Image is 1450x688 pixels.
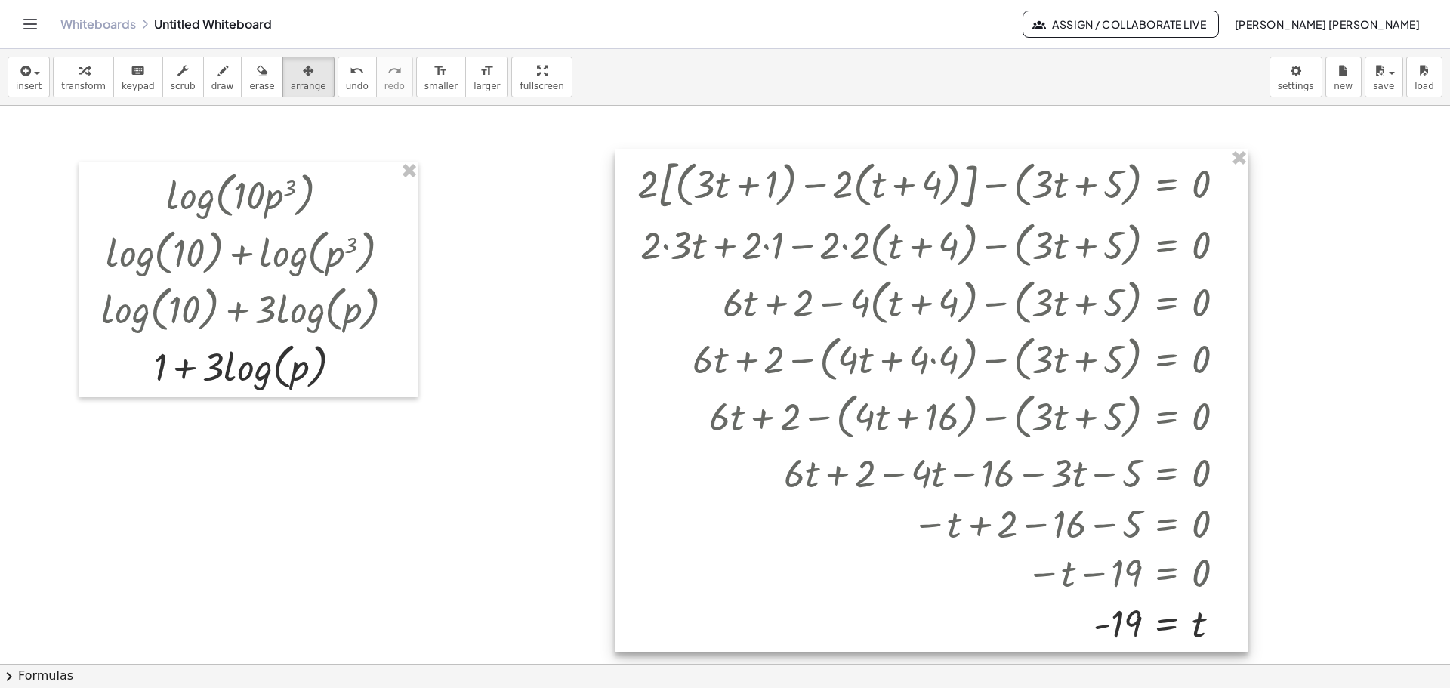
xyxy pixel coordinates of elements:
button: undoundo [338,57,377,97]
span: smaller [424,81,458,91]
button: fullscreen [511,57,572,97]
span: settings [1278,81,1314,91]
span: load [1415,81,1434,91]
i: keyboard [131,62,145,80]
button: settings [1270,57,1322,97]
span: keypad [122,81,155,91]
button: load [1406,57,1442,97]
a: Whiteboards [60,17,136,32]
span: save [1373,81,1394,91]
button: redoredo [376,57,413,97]
button: new [1325,57,1362,97]
span: transform [61,81,106,91]
i: format_size [480,62,494,80]
span: redo [384,81,405,91]
span: fullscreen [520,81,563,91]
button: draw [203,57,242,97]
span: larger [474,81,500,91]
span: [PERSON_NAME] [PERSON_NAME] [1234,17,1420,31]
span: erase [249,81,274,91]
span: new [1334,81,1353,91]
span: undo [346,81,369,91]
i: format_size [433,62,448,80]
button: format_sizelarger [465,57,508,97]
button: arrange [282,57,335,97]
button: format_sizesmaller [416,57,466,97]
button: [PERSON_NAME] [PERSON_NAME] [1222,11,1432,38]
button: save [1365,57,1403,97]
button: insert [8,57,50,97]
i: undo [350,62,364,80]
span: Assign / Collaborate Live [1035,17,1207,31]
button: keyboardkeypad [113,57,163,97]
span: scrub [171,81,196,91]
button: transform [53,57,114,97]
span: draw [211,81,234,91]
span: insert [16,81,42,91]
i: redo [387,62,402,80]
button: Assign / Collaborate Live [1023,11,1220,38]
button: Toggle navigation [18,12,42,36]
span: arrange [291,81,326,91]
button: erase [241,57,282,97]
button: scrub [162,57,204,97]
